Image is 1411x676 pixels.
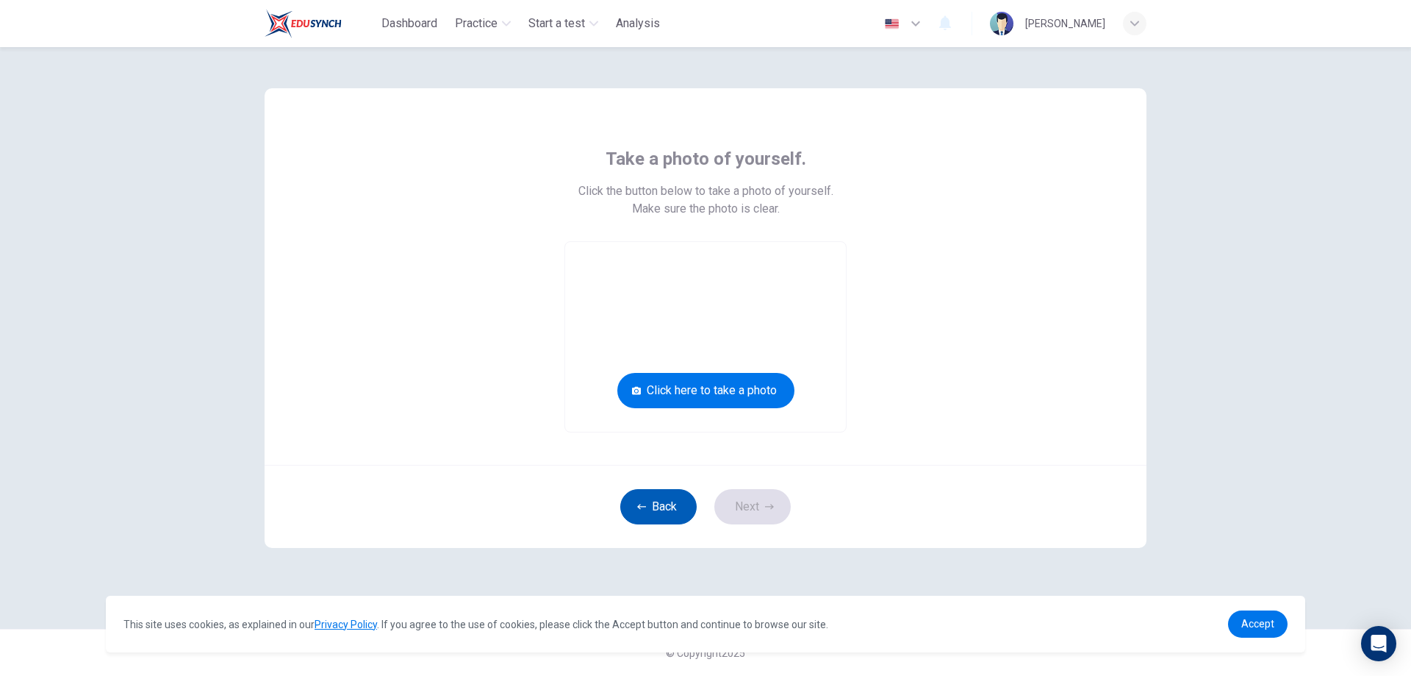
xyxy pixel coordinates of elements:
[1025,15,1105,32] div: [PERSON_NAME]
[620,489,697,524] button: Back
[265,9,376,38] a: Train Test logo
[449,10,517,37] button: Practice
[381,15,437,32] span: Dashboard
[1361,626,1396,661] div: Open Intercom Messenger
[883,18,901,29] img: en
[1228,611,1288,638] a: dismiss cookie message
[315,619,377,630] a: Privacy Policy
[455,15,498,32] span: Practice
[610,10,666,37] button: Analysis
[666,647,745,659] span: © Copyright 2025
[632,200,780,218] span: Make sure the photo is clear.
[1241,618,1274,630] span: Accept
[616,15,660,32] span: Analysis
[528,15,585,32] span: Start a test
[106,596,1305,652] div: cookieconsent
[606,147,806,171] span: Take a photo of yourself.
[523,10,604,37] button: Start a test
[265,9,342,38] img: Train Test logo
[578,182,833,200] span: Click the button below to take a photo of yourself.
[123,619,828,630] span: This site uses cookies, as explained in our . If you agree to the use of cookies, please click th...
[990,12,1013,35] img: Profile picture
[617,373,794,408] button: Click here to take a photo
[376,10,443,37] button: Dashboard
